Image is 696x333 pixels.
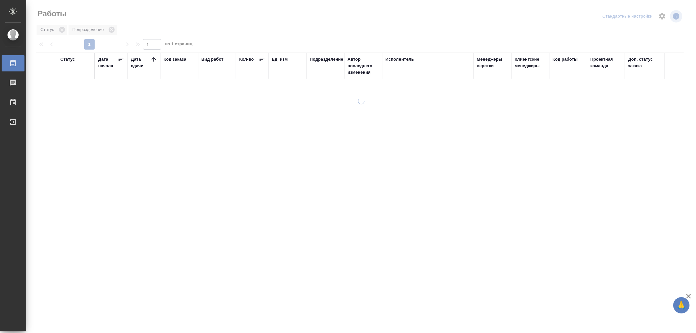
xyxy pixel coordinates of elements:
div: Дата сдачи [131,56,150,69]
div: Клиентские менеджеры [515,56,546,69]
div: Кол-во [239,56,254,63]
span: 🙏 [676,298,687,312]
div: Код заказа [163,56,186,63]
div: Вид работ [201,56,224,63]
div: Код работы [552,56,578,63]
div: Доп. статус заказа [628,56,662,69]
div: Дата начала [98,56,118,69]
div: Менеджеры верстки [477,56,508,69]
button: 🙏 [673,297,689,313]
div: Статус [60,56,75,63]
div: Ед. изм [272,56,288,63]
div: Проектная команда [590,56,622,69]
div: Исполнитель [385,56,414,63]
div: Автор последнего изменения [348,56,379,76]
div: Подразделение [310,56,343,63]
